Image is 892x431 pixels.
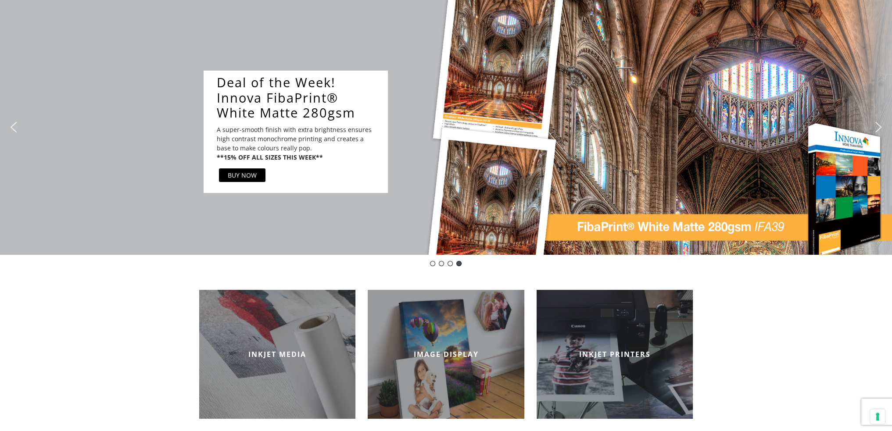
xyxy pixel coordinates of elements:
[537,349,693,359] h2: INKJET PRINTERS
[199,349,356,359] h2: INKJET MEDIA
[428,259,463,268] div: Choose slide to display.
[871,120,885,134] img: next arrow
[439,261,444,266] div: Innova-general
[217,153,323,161] b: **15% OFF ALL SIZES THIS WEEK**
[368,349,524,359] h2: IMAGE DISPLAY
[448,261,453,266] div: pinch book
[217,75,383,121] a: Deal of the Week!Innova FibaPrint®White Matte 280gsm
[7,120,21,134] img: previous arrow
[430,261,435,266] div: DOTD IFA11
[217,125,373,153] p: A super-smooth finish with extra brightness ensures high contrast monochrome printing and creates...
[228,171,257,180] div: BUY NOW
[870,409,885,424] button: Your consent preferences for tracking technologies
[456,261,462,266] div: DOTWEEK- IFA39
[219,168,265,182] a: BUY NOW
